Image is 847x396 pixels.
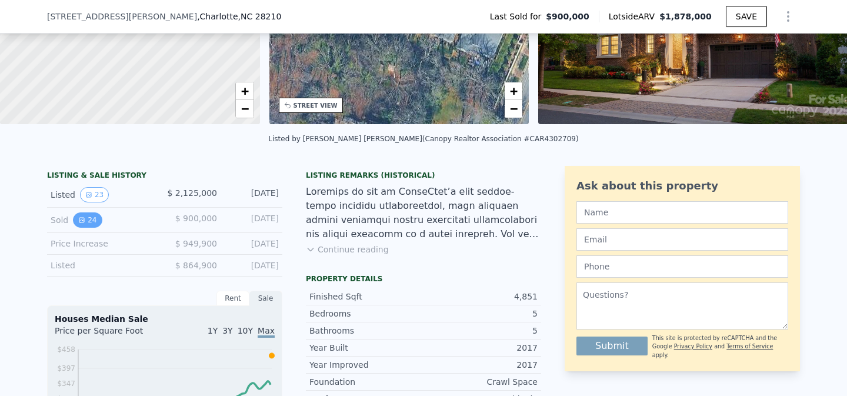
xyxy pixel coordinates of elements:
div: 4,851 [423,291,538,302]
a: Zoom out [236,100,254,118]
input: Phone [576,255,788,278]
span: 10Y [238,326,253,335]
span: , Charlotte [197,11,281,22]
div: Listed by [PERSON_NAME] [PERSON_NAME] (Canopy Realtor Association #CAR4302709) [268,135,578,143]
div: Listing Remarks (Historical) [306,171,541,180]
span: + [510,84,518,98]
div: 5 [423,325,538,337]
div: Loremips do sit am ConseCtet’a elit seddoe-tempo incididu utlaboreetdol, magn aliquaen admini ven... [306,185,541,241]
span: − [510,101,518,116]
div: Listed [51,259,155,271]
div: Listed [51,187,155,202]
span: 1Y [208,326,218,335]
button: SAVE [726,6,767,27]
span: $ 900,000 [175,214,217,223]
div: Sale [249,291,282,306]
span: + [241,84,248,98]
div: Bedrooms [309,308,423,320]
span: [STREET_ADDRESS][PERSON_NAME] [47,11,197,22]
div: Price Increase [51,238,155,249]
tspan: $458 [57,345,75,354]
div: 2017 [423,342,538,354]
button: View historical data [73,212,102,228]
span: 3Y [222,326,232,335]
a: Zoom in [236,82,254,100]
div: Price per Square Foot [55,325,165,344]
a: Zoom out [505,100,522,118]
div: Sold [51,212,155,228]
div: Foundation [309,376,423,388]
div: Property details [306,274,541,284]
div: [DATE] [226,187,279,202]
div: This site is protected by reCAPTCHA and the Google and apply. [652,334,788,360]
button: Submit [576,337,648,355]
div: Crawl Space [423,376,538,388]
div: Houses Median Sale [55,313,275,325]
tspan: $397 [57,364,75,372]
span: $ 864,900 [175,261,217,270]
tspan: $347 [57,380,75,388]
button: Continue reading [306,244,389,255]
span: $900,000 [546,11,589,22]
div: Ask about this property [576,178,788,194]
div: [DATE] [226,259,279,271]
div: 5 [423,308,538,320]
div: 2017 [423,359,538,371]
span: − [241,101,248,116]
input: Name [576,201,788,224]
div: [DATE] [226,212,279,228]
span: $1,878,000 [659,12,712,21]
button: View historical data [80,187,109,202]
span: Max [258,326,275,338]
span: Lotside ARV [609,11,659,22]
span: $ 2,125,000 [167,188,217,198]
button: Show Options [776,5,800,28]
div: Rent [216,291,249,306]
a: Terms of Service [726,343,773,350]
span: , NC 28210 [238,12,282,21]
a: Zoom in [505,82,522,100]
a: Privacy Policy [674,343,712,350]
div: Year Improved [309,359,423,371]
div: Year Built [309,342,423,354]
input: Email [576,228,788,251]
span: Last Sold for [490,11,546,22]
div: STREET VIEW [294,101,338,110]
div: Finished Sqft [309,291,423,302]
span: $ 949,900 [175,239,217,248]
div: LISTING & SALE HISTORY [47,171,282,182]
div: Bathrooms [309,325,423,337]
div: [DATE] [226,238,279,249]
